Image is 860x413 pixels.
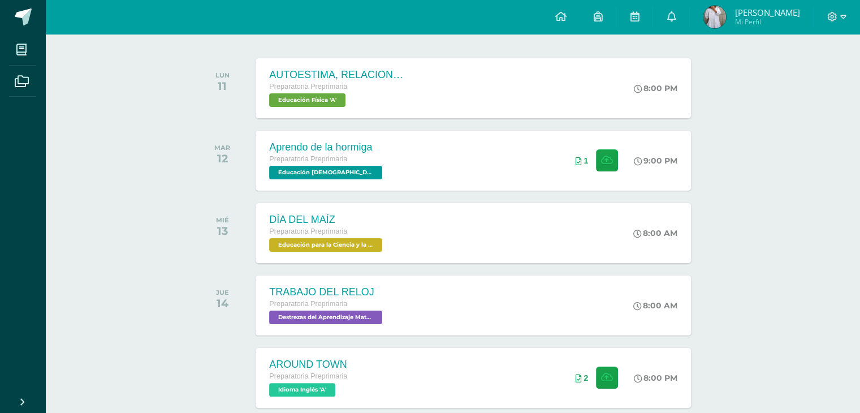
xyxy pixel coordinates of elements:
[634,83,677,93] div: 8:00 PM
[216,216,229,224] div: MIÉ
[269,286,385,298] div: TRABAJO DEL RELOJ
[216,289,229,296] div: JUE
[269,166,382,179] span: Educación Cristiana 'A'
[214,144,230,152] div: MAR
[269,155,347,163] span: Preparatoria Preprimaria
[269,83,347,91] span: Preparatoria Preprimaria
[269,300,347,308] span: Preparatoria Preprimaria
[269,141,385,153] div: Aprendo de la hormiga
[215,71,230,79] div: LUN
[216,224,229,238] div: 13
[703,6,726,28] img: 89a4bfd31209b60813feb0fd4725f343.png
[575,156,588,165] div: Archivos entregados
[215,79,230,93] div: 11
[269,383,335,397] span: Idioma Inglés 'A'
[269,214,385,226] div: DÍA DEL MAÍZ
[269,238,382,252] span: Educación para la Ciencia y la Ciudadanía 'A'
[216,296,229,310] div: 14
[269,227,347,235] span: Preparatoria Preprimaria
[584,373,588,382] span: 2
[269,93,345,107] span: Educación Física 'A'
[634,156,677,166] div: 9:00 PM
[575,373,588,382] div: Archivos entregados
[269,69,405,81] div: AUTOESTIMA, RELACIONES INTERPERSONALES Y VALORES
[269,311,382,324] span: Destrezas del Aprendizaje Matemático 'A'
[269,372,347,380] span: Preparatoria Preprimaria
[634,373,677,383] div: 8:00 PM
[734,7,800,18] span: [PERSON_NAME]
[269,359,347,371] div: AROUND TOWN
[584,156,588,165] span: 1
[734,17,800,27] span: Mi Perfil
[633,300,677,311] div: 8:00 AM
[633,228,677,238] div: 8:00 AM
[214,152,230,165] div: 12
